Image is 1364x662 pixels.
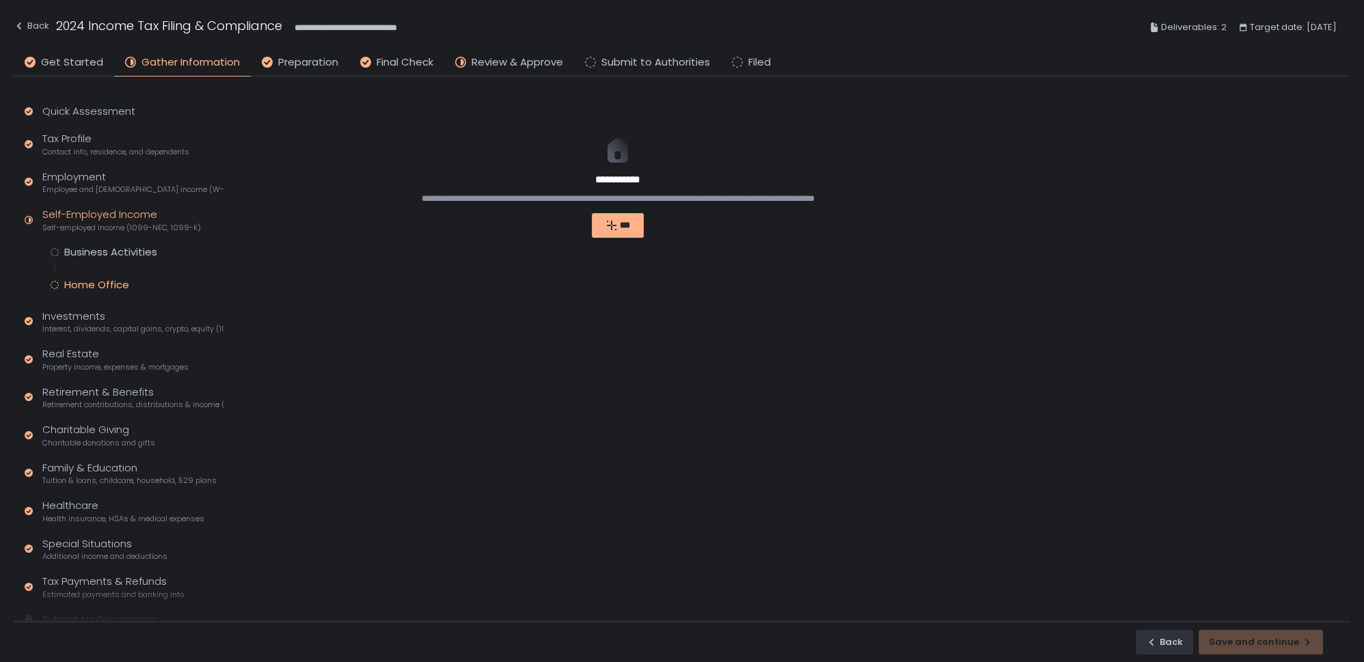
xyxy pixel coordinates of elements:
span: Contact info, residence, and dependents [42,147,189,157]
div: Special Situations [42,536,167,562]
span: Property income, expenses & mortgages [42,362,189,372]
div: Self-Employed Income [42,207,201,233]
div: Back [14,18,49,34]
span: Final Check [377,55,433,70]
span: Filed [748,55,771,70]
span: Preparation [278,55,338,70]
div: Home Office [64,278,129,292]
div: Back [1146,636,1183,648]
div: Business Activities [64,245,157,259]
h1: 2024 Income Tax Filing & Compliance [56,16,282,35]
div: Healthcare [42,498,204,524]
div: Employment [42,169,223,195]
div: Quick Assessment [42,104,135,120]
span: Self-employed income (1099-NEC, 1099-K) [42,223,201,233]
button: Back [1136,630,1193,654]
div: Submit for Preparation [42,612,156,628]
div: Investments [42,309,223,335]
span: Submit to Authorities [601,55,710,70]
span: Target date: [DATE] [1250,19,1337,36]
span: Estimated payments and banking info [42,590,184,600]
span: Additional income and deductions [42,551,167,562]
span: Review & Approve [472,55,563,70]
span: Employee and [DEMOGRAPHIC_DATA] income (W-2s) [42,184,223,195]
span: Deliverables: 2 [1161,19,1227,36]
div: Retirement & Benefits [42,385,223,411]
span: Tuition & loans, childcare, household, 529 plans [42,475,217,486]
div: Charitable Giving [42,422,155,448]
div: Tax Profile [42,131,189,157]
span: Gather Information [141,55,240,70]
div: Family & Education [42,460,217,486]
span: Interest, dividends, capital gains, crypto, equity (1099s, K-1s) [42,324,223,334]
span: Health insurance, HSAs & medical expenses [42,514,204,524]
div: Tax Payments & Refunds [42,574,184,600]
span: Charitable donations and gifts [42,438,155,448]
button: Back [14,16,49,39]
span: Retirement contributions, distributions & income (1099-R, 5498) [42,400,223,410]
div: Real Estate [42,346,189,372]
span: Get Started [41,55,103,70]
